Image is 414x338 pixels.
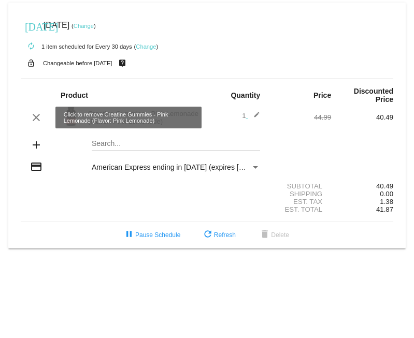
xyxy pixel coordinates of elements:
strong: Discounted Price [354,87,393,104]
mat-icon: edit [248,111,260,124]
mat-icon: refresh [202,229,214,241]
span: American Express ending in [DATE] (expires [CREDIT_CARD_DATA]) [92,163,317,171]
mat-select: Payment Method [92,163,260,171]
small: ( ) [72,23,96,29]
div: Est. Total [269,205,331,213]
mat-icon: autorenew [25,40,37,53]
div: Est. Tax [269,198,331,205]
mat-icon: live_help [116,56,129,70]
mat-icon: lock_open [25,56,37,70]
span: 1.38 [380,198,393,205]
a: Change [136,43,156,50]
div: Creatine Gummies - Pink Lemonade (Flavor: Pink Lemonade) [83,110,207,125]
span: Pause Schedule [123,231,180,239]
span: 41.87 [376,205,393,213]
mat-icon: pause [123,229,135,241]
button: Pause Schedule [115,226,189,244]
small: ( ) [134,43,159,50]
span: 0.00 [380,190,393,198]
div: Shipping [269,190,331,198]
strong: Quantity [231,91,260,99]
input: Search... [92,140,260,148]
small: Changeable before [DATE] [43,60,112,66]
mat-icon: delete [259,229,271,241]
span: 1 [242,112,260,120]
mat-icon: clear [30,111,42,124]
button: Refresh [193,226,244,244]
div: Subtotal [269,182,331,190]
span: Delete [259,231,289,239]
mat-icon: [DATE] [25,20,37,32]
img: Image-1-Creatine-Gummie-Pink-Lemonade-1000x1000-Roman-Berezecky.png [61,106,81,127]
small: 1 item scheduled for Every 30 days [21,43,132,50]
strong: Price [313,91,331,99]
mat-icon: add [30,139,42,151]
strong: Product [61,91,88,99]
div: 44.99 [269,113,331,121]
div: 40.49 [331,113,393,121]
a: Change [74,23,94,29]
mat-icon: credit_card [30,160,42,173]
div: 40.49 [331,182,393,190]
button: Delete [250,226,297,244]
span: Refresh [202,231,236,239]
